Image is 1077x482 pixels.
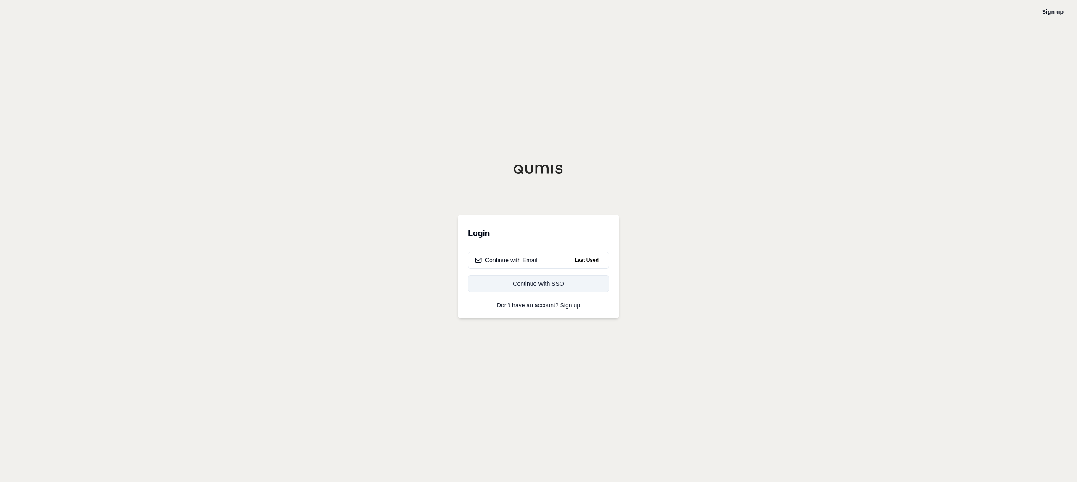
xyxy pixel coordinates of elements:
a: Sign up [560,302,580,309]
h3: Login [468,225,609,242]
span: Last Used [571,255,602,265]
div: Continue With SSO [475,280,602,288]
p: Don't have an account? [468,302,609,308]
button: Continue with EmailLast Used [468,252,609,269]
a: Continue With SSO [468,275,609,292]
a: Sign up [1042,8,1064,15]
div: Continue with Email [475,256,537,264]
img: Qumis [513,164,564,174]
